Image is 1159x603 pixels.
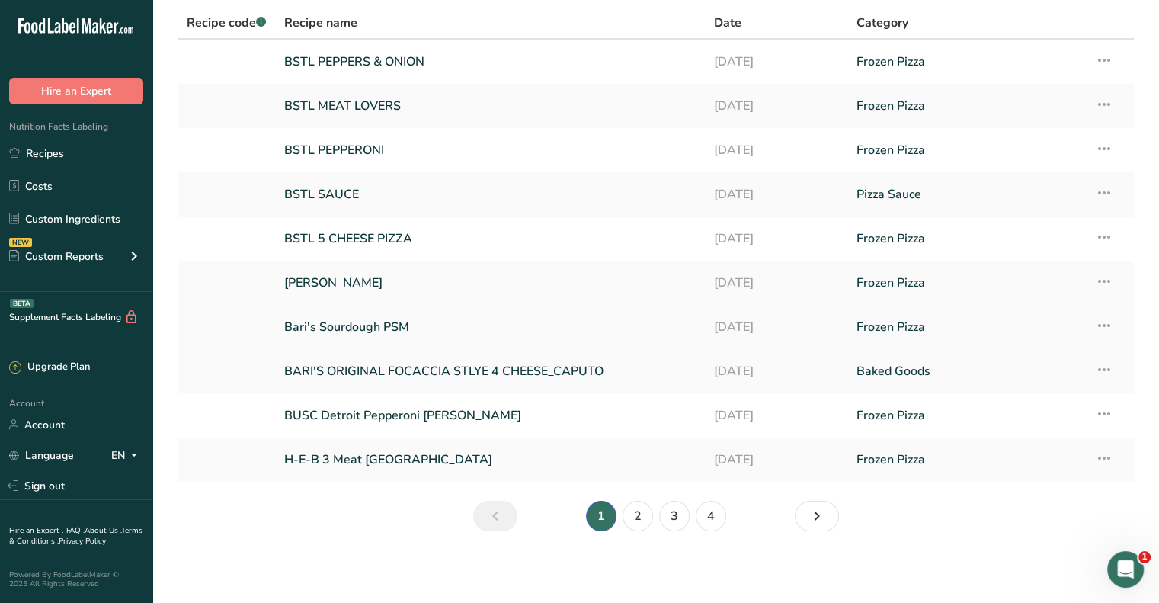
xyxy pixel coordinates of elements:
[713,134,838,166] a: [DATE]
[713,399,838,431] a: [DATE]
[284,90,695,122] a: BSTL MEAT LOVERS
[284,355,695,387] a: BARI'S ORIGINAL FOCACCIA STLYE 4 CHEESE_CAPUTO
[284,267,695,299] a: [PERSON_NAME]
[856,90,1077,122] a: Frozen Pizza
[856,14,908,32] span: Category
[9,525,63,536] a: Hire an Expert .
[713,223,838,255] a: [DATE]
[9,442,74,469] a: Language
[713,444,838,476] a: [DATE]
[284,444,695,476] a: H-E-B 3 Meat [GEOGRAPHIC_DATA]
[856,46,1077,78] a: Frozen Pizza
[284,311,695,343] a: Bari's Sourdough PSM
[473,501,517,531] a: Previous page
[85,525,121,536] a: About Us .
[713,90,838,122] a: [DATE]
[856,399,1077,431] a: Frozen Pizza
[696,501,726,531] a: Page 4.
[9,360,90,375] div: Upgrade Plan
[856,267,1077,299] a: Frozen Pizza
[1138,551,1151,563] span: 1
[713,14,741,32] span: Date
[9,78,143,104] button: Hire an Expert
[713,311,838,343] a: [DATE]
[856,178,1077,210] a: Pizza Sauce
[111,446,143,464] div: EN
[284,134,695,166] a: BSTL PEPPERONI
[284,46,695,78] a: BSTL PEPPERS & ONION
[713,355,838,387] a: [DATE]
[284,223,695,255] a: BSTL 5 CHEESE PIZZA
[713,267,838,299] a: [DATE]
[284,14,357,32] span: Recipe name
[284,178,695,210] a: BSTL SAUCE
[713,178,838,210] a: [DATE]
[9,249,104,265] div: Custom Reports
[59,536,106,547] a: Privacy Policy
[284,399,695,431] a: BUSC Detroit Pepperoni [PERSON_NAME]
[856,355,1077,387] a: Baked Goods
[187,14,266,31] span: Recipe code
[9,238,32,247] div: NEW
[856,223,1077,255] a: Frozen Pizza
[623,501,653,531] a: Page 2.
[795,501,839,531] a: Next page
[1107,551,1144,588] iframe: Intercom live chat
[9,525,142,547] a: Terms & Conditions .
[856,311,1077,343] a: Frozen Pizza
[856,134,1077,166] a: Frozen Pizza
[659,501,690,531] a: Page 3.
[713,46,838,78] a: [DATE]
[856,444,1077,476] a: Frozen Pizza
[66,525,85,536] a: FAQ .
[9,570,143,589] div: Powered By FoodLabelMaker © 2025 All Rights Reserved
[10,299,34,308] div: BETA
